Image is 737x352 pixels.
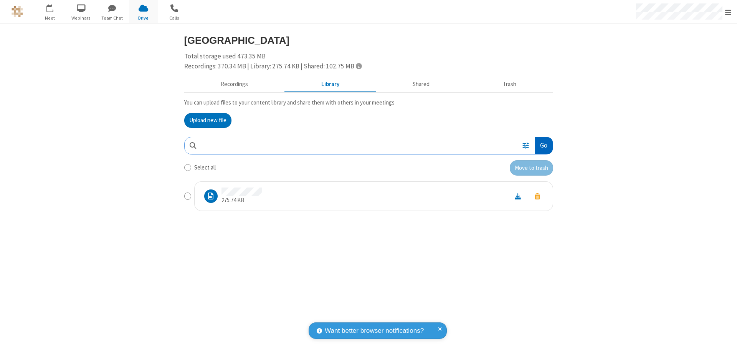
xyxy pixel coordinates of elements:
[510,160,553,176] button: Move to trash
[718,332,731,347] iframe: Chat
[160,15,189,22] span: Calls
[356,63,362,69] span: Totals displayed include files that have been moved to the trash.
[221,196,262,205] p: 275.74 KB
[67,15,96,22] span: Webinars
[129,15,158,22] span: Drive
[508,192,528,201] a: Download file
[184,35,553,46] h3: [GEOGRAPHIC_DATA]
[12,6,23,17] img: QA Selenium DO NOT DELETE OR CHANGE
[184,51,553,71] div: Total storage used 473.35 MB
[194,163,216,172] label: Select all
[528,191,547,201] button: Move to trash
[184,77,285,92] button: Recorded meetings
[52,4,57,10] div: 1
[285,77,376,92] button: Content library
[98,15,127,22] span: Team Chat
[535,137,552,154] button: Go
[376,77,466,92] button: Shared during meetings
[325,326,424,336] span: Want better browser notifications?
[184,98,553,107] p: You can upload files to your content library and share them with others in your meetings
[466,77,553,92] button: Trash
[184,113,231,128] button: Upload new file
[184,61,553,71] div: Recordings: 370.34 MB | Library: 275.74 KB | Shared: 102.75 MB
[36,15,64,22] span: Meet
